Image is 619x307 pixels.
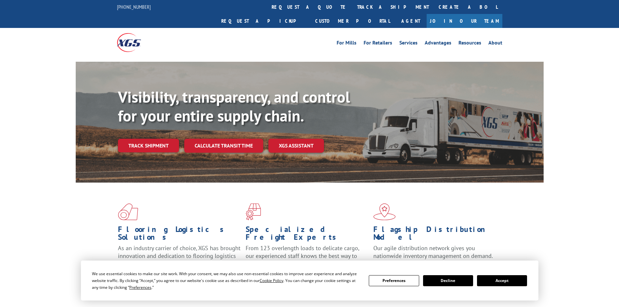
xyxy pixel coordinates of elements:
a: Track shipment [118,139,179,152]
a: For Mills [337,40,356,47]
a: Customer Portal [310,14,395,28]
a: Join Our Team [427,14,502,28]
h1: Flooring Logistics Solutions [118,225,241,244]
a: Request a pickup [216,14,310,28]
img: xgs-icon-focused-on-flooring-red [246,203,261,220]
p: From 123 overlength loads to delicate cargo, our experienced staff knows the best way to move you... [246,244,368,273]
h1: Flagship Distribution Model [373,225,496,244]
span: Preferences [129,285,151,290]
a: [PHONE_NUMBER] [117,4,151,10]
a: Advantages [425,40,451,47]
a: Services [399,40,418,47]
span: Our agile distribution network gives you nationwide inventory management on demand. [373,244,493,260]
span: Cookie Policy [260,278,283,283]
a: About [488,40,502,47]
a: Agent [395,14,427,28]
b: Visibility, transparency, and control for your entire supply chain. [118,87,350,126]
a: For Retailers [364,40,392,47]
div: Cookie Consent Prompt [81,261,538,301]
button: Preferences [369,275,419,286]
button: Decline [423,275,473,286]
h1: Specialized Freight Experts [246,225,368,244]
span: As an industry carrier of choice, XGS has brought innovation and dedication to flooring logistics... [118,244,240,267]
img: xgs-icon-flagship-distribution-model-red [373,203,396,220]
a: XGS ASSISTANT [268,139,324,153]
button: Accept [477,275,527,286]
div: We use essential cookies to make our site work. With your consent, we may also use non-essential ... [92,270,361,291]
a: Calculate transit time [184,139,263,153]
img: xgs-icon-total-supply-chain-intelligence-red [118,203,138,220]
a: Resources [458,40,481,47]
